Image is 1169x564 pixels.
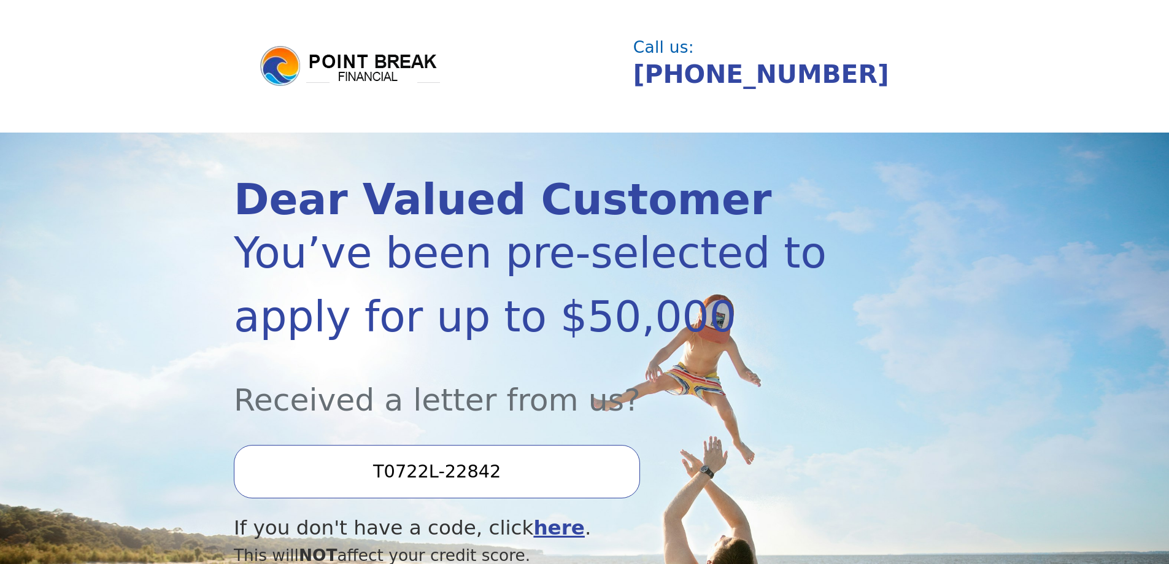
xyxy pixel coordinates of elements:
[633,39,925,55] div: Call us:
[234,445,640,498] input: Enter your Offer Code:
[234,349,830,423] div: Received a letter from us?
[234,221,830,349] div: You’ve been pre-selected to apply for up to $50,000
[258,44,442,88] img: logo.png
[533,516,585,539] a: here
[234,513,830,543] div: If you don't have a code, click .
[234,179,830,221] div: Dear Valued Customer
[633,60,889,89] a: [PHONE_NUMBER]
